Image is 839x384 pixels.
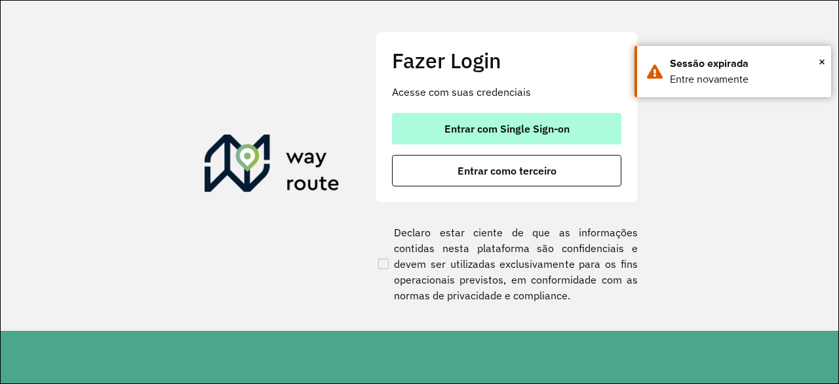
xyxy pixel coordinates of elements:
[392,113,621,144] button: button
[392,48,621,73] h2: Fazer Login
[205,135,340,198] img: Roteirizador AmbevTech
[670,72,821,87] div: Entre novamente
[670,56,821,72] div: Sessão expirada
[392,155,621,186] button: button
[819,52,825,72] button: Close
[819,52,825,72] span: ×
[392,84,621,100] p: Acesse com suas credenciais
[444,123,570,134] span: Entrar com Single Sign-on
[376,224,638,303] label: Declaro estar ciente de que as informações contidas nesta plataforma são confidenciais e devem se...
[458,165,556,176] span: Entrar como terceiro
